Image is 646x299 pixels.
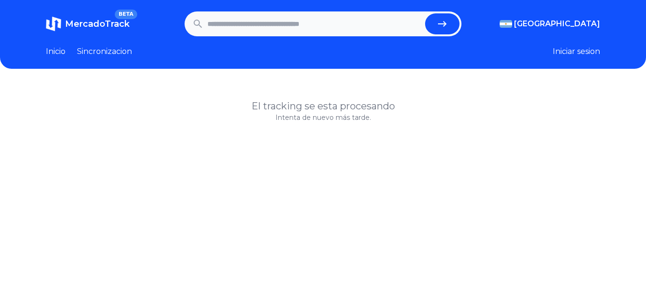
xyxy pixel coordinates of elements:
[500,18,600,30] button: [GEOGRAPHIC_DATA]
[500,20,512,28] img: Argentina
[46,16,130,32] a: MercadoTrackBETA
[115,10,137,19] span: BETA
[46,113,600,122] p: Intenta de nuevo más tarde.
[46,46,66,57] a: Inicio
[46,16,61,32] img: MercadoTrack
[514,18,600,30] span: [GEOGRAPHIC_DATA]
[65,19,130,29] span: MercadoTrack
[46,99,600,113] h1: El tracking se esta procesando
[553,46,600,57] button: Iniciar sesion
[77,46,132,57] a: Sincronizacion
